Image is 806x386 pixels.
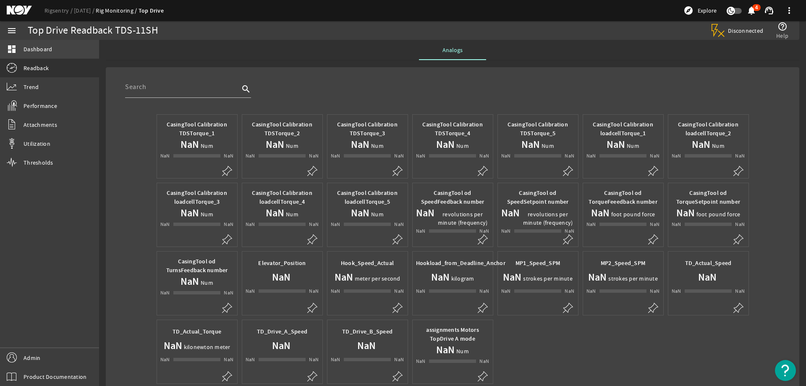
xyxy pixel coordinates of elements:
[258,259,306,267] b: Elevator_Position
[309,152,319,160] div: NaN
[266,138,284,151] h1: NaN
[257,328,307,336] b: TD_Drive_A_Speed
[160,355,170,364] div: NaN
[224,152,233,160] div: NaN
[246,287,255,295] div: NaN
[672,220,681,228] div: NaN
[357,339,376,352] h1: NaN
[683,5,693,16] mat-icon: explore
[24,102,57,110] span: Performance
[181,206,199,220] h1: NaN
[431,270,450,284] h1: NaN
[284,142,298,150] span: Num
[24,121,57,129] span: Attachments
[676,206,695,220] h1: NaN
[173,328,221,336] b: TD_Actual_Torque
[625,142,639,150] span: Num
[777,21,788,32] mat-icon: help_outline
[746,5,756,16] mat-icon: notifications
[394,152,404,160] div: NaN
[166,257,228,274] b: CasingTool od TurnsFeedback number
[565,152,574,160] div: NaN
[434,210,489,227] span: revolutions per minute (frequency)
[422,121,483,137] b: CasingTool Calibration TDSTorque_4
[24,158,53,167] span: Thresholds
[508,121,568,137] b: CasingTool Calibration TDSTorque_5
[337,121,398,137] b: CasingTool Calibration TDSTorque_3
[266,206,284,220] h1: NaN
[416,227,426,235] div: NaN
[164,339,182,352] h1: NaN
[540,142,554,150] span: Num
[436,343,455,357] h1: NaN
[764,5,774,16] mat-icon: support_agent
[351,206,369,220] h1: NaN
[692,138,710,151] h1: NaN
[521,274,573,283] span: strokes per minute
[199,142,213,150] span: Num
[416,357,426,365] div: NaN
[589,189,657,206] b: CasingTool od TorqueFeeedback number
[353,274,400,283] span: meter per second
[728,27,764,34] span: Disconnected
[501,227,511,235] div: NaN
[735,152,745,160] div: NaN
[351,138,369,151] h1: NaN
[182,343,230,351] span: kilonewton meter
[695,210,741,218] span: foot pound force
[479,152,489,160] div: NaN
[421,189,484,206] b: CasingTool od SpeedFeedback number
[181,275,199,288] h1: NaN
[309,287,319,295] div: NaN
[331,152,340,160] div: NaN
[650,152,659,160] div: NaN
[341,259,394,267] b: Hook_Speed_Actual
[416,287,426,295] div: NaN
[501,206,520,220] h1: NaN
[775,360,796,381] button: Open Resource Center
[252,121,312,137] b: CasingTool Calibration TDSTorque_2
[710,142,725,150] span: Num
[776,32,788,40] span: Help
[455,347,469,355] span: Num
[272,339,290,352] h1: NaN
[650,287,659,295] div: NaN
[331,220,340,228] div: NaN
[394,287,404,295] div: NaN
[7,44,17,54] mat-icon: dashboard
[167,189,227,206] b: CasingTool Calibration loadcellTorque_3
[436,138,455,151] h1: NaN
[342,328,393,336] b: TD_Drive_B_Speed
[698,270,717,284] h1: NaN
[252,189,312,206] b: CasingTool Calibration loadcellTorque_4
[507,189,569,206] b: CasingTool od SpeedSetpoint number
[284,210,298,218] span: Num
[450,274,474,283] span: kilogram
[479,287,489,295] div: NaN
[588,270,607,284] h1: NaN
[416,259,505,267] b: Hookload_from_Deadline_Anchor
[246,220,255,228] div: NaN
[335,270,353,284] h1: NaN
[479,357,489,365] div: NaN
[224,355,233,364] div: NaN
[455,142,469,150] span: Num
[607,138,625,151] h1: NaN
[479,227,489,235] div: NaN
[747,6,756,15] button: 4
[160,289,170,297] div: NaN
[24,354,40,362] span: Admin
[24,45,52,53] span: Dashboard
[199,278,213,287] span: Num
[516,259,560,267] b: MP1_Speed_SPM
[24,83,39,91] span: Trend
[672,152,681,160] div: NaN
[593,121,653,137] b: CasingTool Calibration loadcellTorque_1
[24,373,86,381] span: Product Documentation
[591,206,610,220] h1: NaN
[779,0,799,21] button: more_vert
[167,121,227,137] b: CasingTool Calibration TDSTorque_1
[96,7,138,14] a: Rig Monitoring
[224,220,233,228] div: NaN
[181,138,199,151] h1: NaN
